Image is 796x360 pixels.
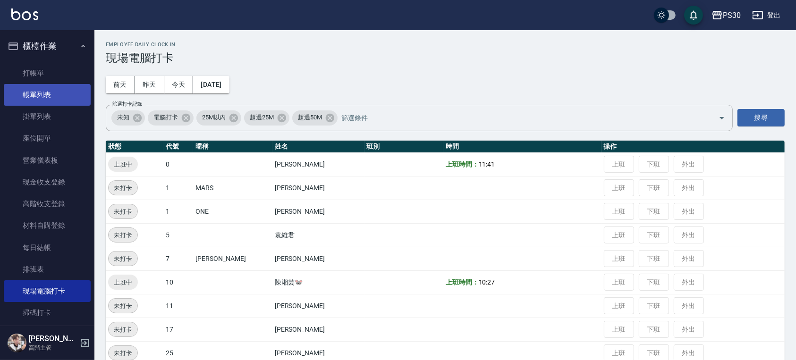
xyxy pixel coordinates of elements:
[272,176,364,200] td: [PERSON_NAME]
[109,325,137,335] span: 未打卡
[272,223,364,247] td: 袁維君
[364,141,443,153] th: 班別
[272,294,364,318] td: [PERSON_NAME]
[163,223,193,247] td: 5
[479,160,495,168] span: 11:41
[163,247,193,270] td: 7
[196,113,232,122] span: 25M以內
[4,84,91,106] a: 帳單列表
[163,141,193,153] th: 代號
[4,171,91,193] a: 現金收支登錄
[193,141,272,153] th: 暱稱
[109,183,137,193] span: 未打卡
[106,141,163,153] th: 狀態
[111,110,145,126] div: 未知
[708,6,745,25] button: PS30
[339,109,702,126] input: 篩選條件
[109,254,137,264] span: 未打卡
[4,34,91,59] button: 櫃檯作業
[272,200,364,223] td: [PERSON_NAME]
[193,176,272,200] td: MARS
[193,76,229,93] button: [DATE]
[443,141,601,153] th: 時間
[684,6,703,25] button: save
[164,76,194,93] button: 今天
[292,113,328,122] span: 超過50M
[272,141,364,153] th: 姓名
[106,76,135,93] button: 前天
[4,193,91,215] a: 高階收支登錄
[29,343,77,352] p: 高階主管
[163,200,193,223] td: 1
[601,141,785,153] th: 操作
[8,334,26,352] img: Person
[272,270,364,294] td: 陳湘芸🐭
[4,302,91,324] a: 掃碼打卡
[135,76,164,93] button: 昨天
[272,318,364,341] td: [PERSON_NAME]
[748,7,785,24] button: 登出
[109,207,137,217] span: 未打卡
[193,200,272,223] td: ONE
[163,270,193,294] td: 10
[272,247,364,270] td: [PERSON_NAME]
[244,110,289,126] div: 超過25M
[109,301,137,311] span: 未打卡
[4,280,91,302] a: 現場電腦打卡
[446,160,479,168] b: 上班時間：
[4,237,91,259] a: 每日結帳
[11,8,38,20] img: Logo
[106,42,785,48] h2: Employee Daily Clock In
[446,278,479,286] b: 上班時間：
[737,109,785,126] button: 搜尋
[723,9,741,21] div: PS30
[272,152,364,176] td: [PERSON_NAME]
[111,113,135,122] span: 未知
[148,113,184,122] span: 電腦打卡
[193,247,272,270] td: [PERSON_NAME]
[4,127,91,149] a: 座位開單
[108,159,138,169] span: 上班中
[714,110,729,126] button: Open
[112,100,142,108] label: 篩選打卡記錄
[4,106,91,127] a: 掛單列表
[163,152,193,176] td: 0
[106,51,785,65] h3: 現場電腦打卡
[4,259,91,280] a: 排班表
[109,348,137,358] span: 未打卡
[4,215,91,236] a: 材料自購登錄
[108,277,138,287] span: 上班中
[163,318,193,341] td: 17
[29,334,77,343] h5: [PERSON_NAME]
[292,110,338,126] div: 超過50M
[109,230,137,240] span: 未打卡
[244,113,279,122] span: 超過25M
[479,278,495,286] span: 10:27
[196,110,242,126] div: 25M以內
[163,176,193,200] td: 1
[148,110,194,126] div: 電腦打卡
[163,294,193,318] td: 11
[4,150,91,171] a: 營業儀表板
[4,62,91,84] a: 打帳單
